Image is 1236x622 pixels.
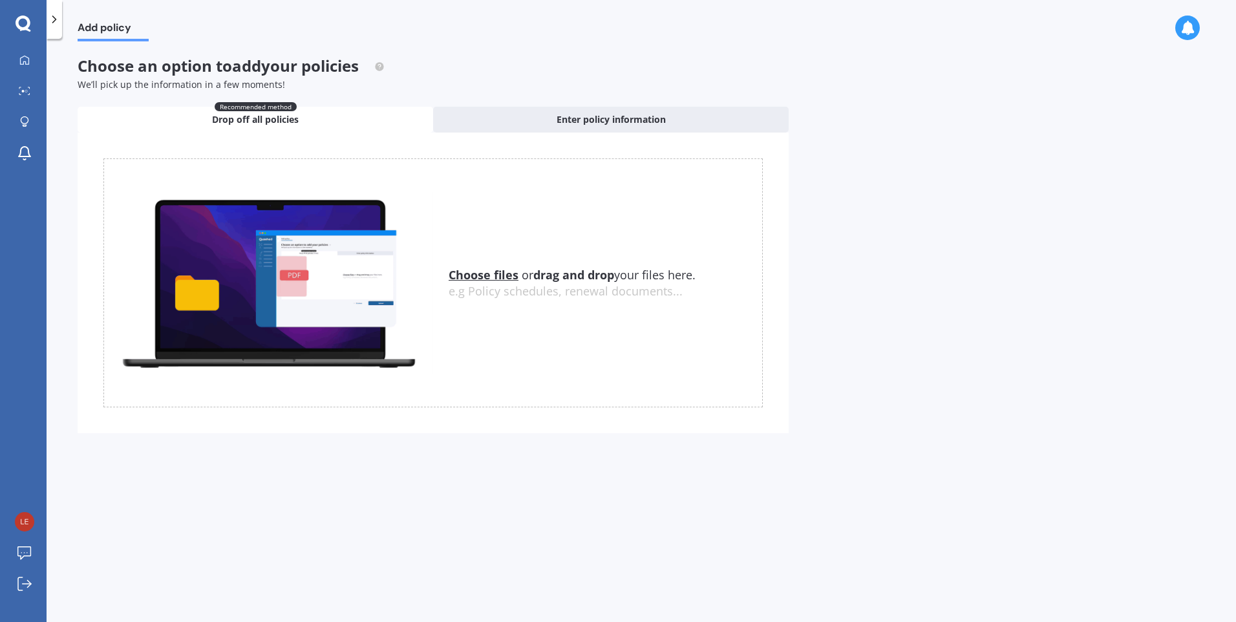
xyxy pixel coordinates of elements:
div: e.g Policy schedules, renewal documents... [449,284,762,299]
span: Add policy [78,21,149,39]
span: to add your policies [216,55,359,76]
img: 8a27f9f0ed3e23b4b46bfd6804ef16f3 [15,512,34,531]
u: Choose files [449,267,518,283]
img: upload.de96410c8ce839c3fdd5.gif [104,192,433,374]
span: Enter policy information [557,113,666,126]
b: drag and drop [533,267,614,283]
span: Recommended method [215,102,297,111]
span: Drop off all policies [212,113,299,126]
span: Choose an option [78,55,385,76]
span: We’ll pick up the information in a few moments! [78,78,285,91]
span: or your files here. [449,267,696,283]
